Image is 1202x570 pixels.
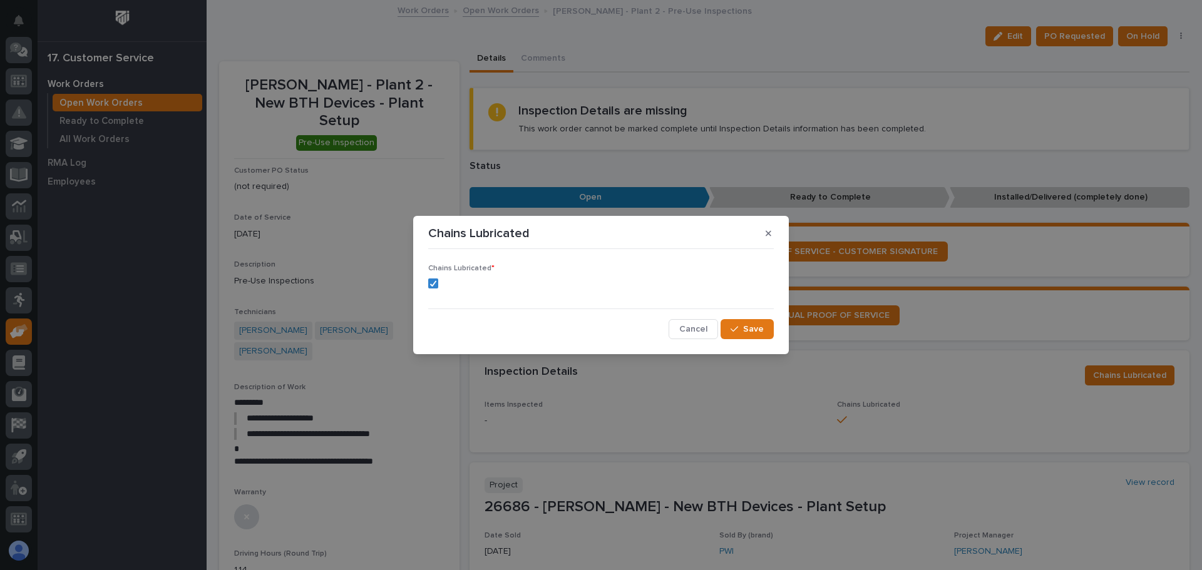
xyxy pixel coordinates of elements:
[669,319,718,339] button: Cancel
[721,319,774,339] button: Save
[679,323,707,335] span: Cancel
[428,226,530,241] p: Chains Lubricated
[428,265,495,272] span: Chains Lubricated
[743,323,764,335] span: Save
